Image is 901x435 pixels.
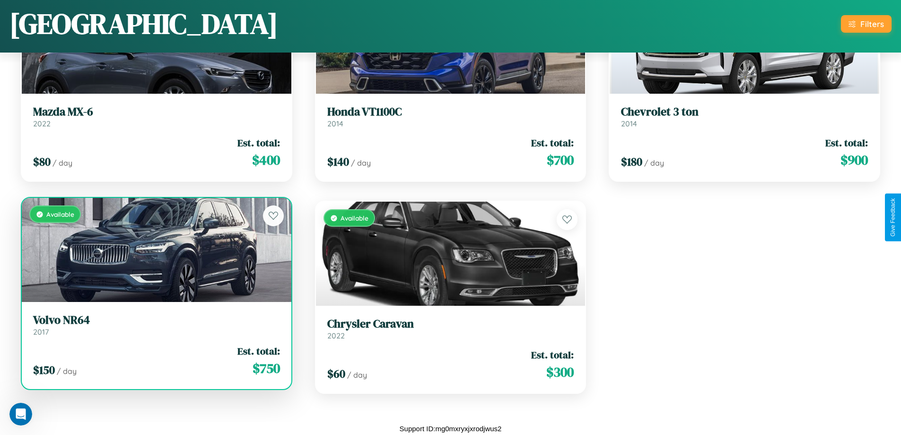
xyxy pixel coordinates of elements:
span: Available [46,210,74,218]
span: 2014 [621,119,637,128]
button: Filters [841,15,892,33]
span: $ 750 [253,359,280,378]
span: $ 700 [547,151,574,169]
span: $ 140 [327,154,349,169]
span: 2017 [33,327,49,337]
a: Honda VT1100C2014 [327,105,574,128]
span: / day [351,158,371,168]
span: 2014 [327,119,343,128]
span: 2022 [327,331,345,340]
p: Support ID: mg0mxryxjxrodjwus2 [400,422,502,435]
span: $ 80 [33,154,51,169]
span: Est. total: [531,136,574,150]
span: $ 900 [840,151,868,169]
span: / day [644,158,664,168]
span: $ 180 [621,154,642,169]
span: $ 60 [327,366,345,382]
h3: Chevrolet 3 ton [621,105,868,119]
a: Mazda MX-62022 [33,105,280,128]
span: $ 400 [252,151,280,169]
a: Chrysler Caravan2022 [327,317,574,340]
h3: Mazda MX-6 [33,105,280,119]
span: 2022 [33,119,51,128]
span: Est. total: [237,344,280,358]
span: Available [341,214,368,222]
span: Est. total: [825,136,868,150]
span: $ 300 [546,363,574,382]
span: Est. total: [237,136,280,150]
h1: [GEOGRAPHIC_DATA] [9,4,278,43]
span: $ 150 [33,362,55,378]
iframe: Intercom live chat [9,403,32,426]
a: Volvo NR642017 [33,313,280,337]
span: / day [347,370,367,380]
h3: Honda VT1100C [327,105,574,119]
span: / day [52,158,72,168]
h3: Chrysler Caravan [327,317,574,331]
div: Filters [860,19,884,29]
span: Est. total: [531,348,574,362]
span: / day [57,366,77,376]
a: Chevrolet 3 ton2014 [621,105,868,128]
div: Give Feedback [890,198,896,237]
h3: Volvo NR64 [33,313,280,327]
